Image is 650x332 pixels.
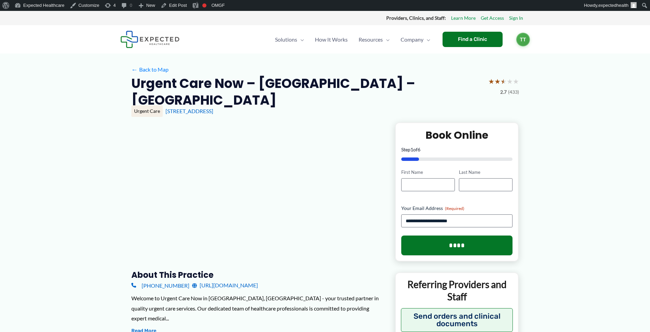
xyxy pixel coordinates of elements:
[401,308,513,332] button: Send orders and clinical documents
[202,3,206,7] div: Focus keyphrase not set
[507,75,513,88] span: ★
[508,88,519,96] span: (433)
[423,28,430,51] span: Menu Toggle
[309,28,353,51] a: How It Works
[494,75,501,88] span: ★
[401,278,513,303] p: Referring Providers and Staff
[598,3,629,8] span: expectedhealth
[401,205,513,212] label: Your Email Address
[353,28,395,51] a: ResourcesMenu Toggle
[509,14,523,22] a: Sign In
[270,28,436,51] nav: Primary Site Navigation
[501,75,507,88] span: ★
[192,280,258,290] a: [URL][DOMAIN_NAME]
[131,105,163,117] div: Urgent Care
[516,33,530,46] a: TT
[513,75,519,88] span: ★
[131,66,138,73] span: ←
[401,147,513,152] p: Step of
[383,28,390,51] span: Menu Toggle
[395,28,436,51] a: CompanyMenu Toggle
[401,169,455,176] label: First Name
[401,129,513,142] h2: Book Online
[459,169,512,176] label: Last Name
[275,28,297,51] span: Solutions
[120,31,179,48] img: Expected Healthcare Logo - side, dark font, small
[401,28,423,51] span: Company
[500,88,507,96] span: 2.7
[443,32,503,47] a: Find a Clinic
[359,28,383,51] span: Resources
[451,14,476,22] a: Learn More
[445,206,464,211] span: (Required)
[131,64,169,75] a: ←Back to Map
[131,75,483,109] h2: Urgent Care Now – [GEOGRAPHIC_DATA] – [GEOGRAPHIC_DATA]
[418,147,420,152] span: 6
[270,28,309,51] a: SolutionsMenu Toggle
[410,147,413,152] span: 1
[481,14,504,22] a: Get Access
[131,280,189,290] a: [PHONE_NUMBER]
[131,293,384,323] div: Welcome to Urgent Care Now in [GEOGRAPHIC_DATA], [GEOGRAPHIC_DATA] - your trusted partner in qual...
[297,28,304,51] span: Menu Toggle
[165,108,213,114] a: [STREET_ADDRESS]
[315,28,348,51] span: How It Works
[386,15,446,21] strong: Providers, Clinics, and Staff:
[488,75,494,88] span: ★
[131,270,384,280] h3: About this practice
